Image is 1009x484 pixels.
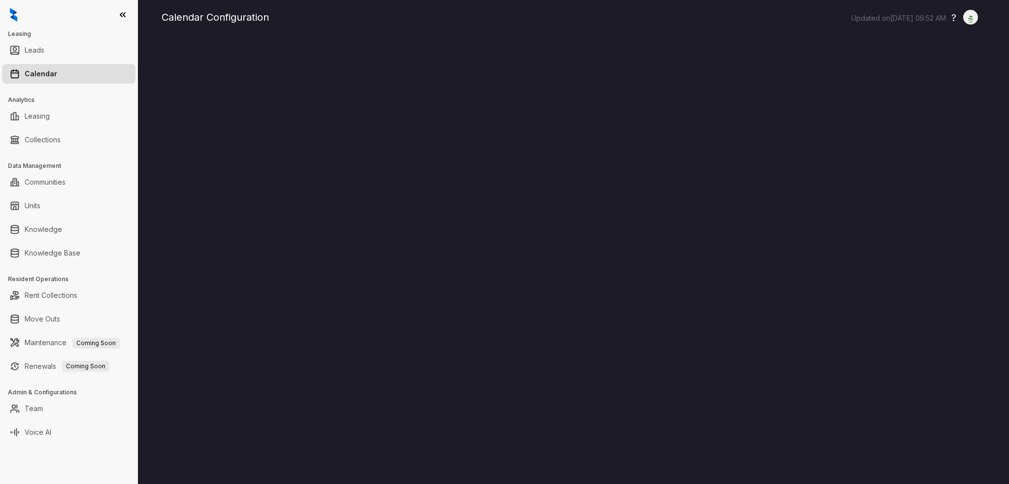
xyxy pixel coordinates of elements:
li: Renewals [2,356,135,376]
a: Collections [25,130,61,150]
a: Knowledge Base [25,243,80,263]
a: Rent Collections [25,286,77,305]
li: Leads [2,40,135,60]
li: Units [2,196,135,216]
h3: Leasing [8,30,137,38]
li: Communities [2,172,135,192]
a: Move Outs [25,309,60,329]
li: Maintenance [2,333,135,353]
h3: Analytics [8,96,137,104]
button: ? [951,10,956,25]
li: Voice AI [2,422,135,442]
img: logo [10,8,17,22]
li: Rent Collections [2,286,135,305]
img: UserAvatar [964,12,977,23]
a: Voice AI [25,422,51,442]
li: Team [2,399,135,419]
h3: Resident Operations [8,275,137,284]
li: Leasing [2,106,135,126]
a: Team [25,399,43,419]
h3: Admin & Configurations [8,388,137,397]
a: Knowledge [25,220,62,239]
li: Knowledge [2,220,135,239]
a: Communities [25,172,66,192]
span: Coming Soon [62,361,109,372]
li: Knowledge Base [2,243,135,263]
p: Updated on [DATE] 09:52 AM [851,13,946,23]
a: RenewalsComing Soon [25,356,109,376]
li: Collections [2,130,135,150]
a: Calendar [25,64,57,84]
iframe: retool [162,39,985,484]
li: Move Outs [2,309,135,329]
a: Units [25,196,40,216]
div: Calendar Configuration [162,10,985,25]
span: Coming Soon [72,338,120,349]
a: Leads [25,40,44,60]
a: Leasing [25,106,50,126]
h3: Data Management [8,161,137,170]
li: Calendar [2,64,135,84]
